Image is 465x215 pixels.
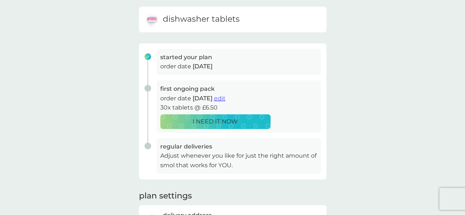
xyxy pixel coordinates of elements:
[144,12,159,27] img: dishwasher tablets
[193,63,212,70] span: [DATE]
[214,94,225,103] button: edit
[160,142,317,151] h3: regular deliveries
[160,62,317,71] p: order date
[160,114,271,129] button: I NEED IT NOW
[193,95,212,102] span: [DATE]
[193,117,238,126] p: I NEED IT NOW
[163,14,240,25] h6: dishwasher tablets
[160,84,317,94] h3: first ongoing pack
[160,151,317,170] p: Adjust whenever you like for just the right amount of smol that works for YOU.
[139,190,192,202] h2: plan settings
[214,95,225,102] span: edit
[160,94,317,103] p: order date
[160,53,317,62] h3: started your plan
[160,103,317,112] p: 30x tablets @ £6.50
